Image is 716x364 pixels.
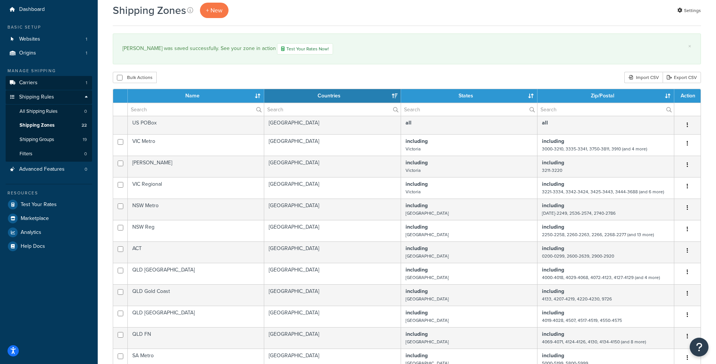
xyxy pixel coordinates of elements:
small: [GEOGRAPHIC_DATA] [406,317,449,324]
small: 4069-4071, 4124-4126, 4130, 4134-4150 (and 8 more) [542,338,646,345]
b: including [542,309,564,317]
span: Websites [19,36,40,42]
a: × [688,43,691,49]
h1: Shipping Zones [113,3,186,18]
b: including [406,309,428,317]
small: [GEOGRAPHIC_DATA] [406,253,449,259]
b: including [542,287,564,295]
th: States: activate to sort column ascending [401,89,537,103]
td: [GEOGRAPHIC_DATA] [264,306,401,327]
span: Marketplace [21,215,49,222]
span: Help Docs [21,243,45,250]
span: Shipping Rules [19,94,54,100]
li: Shipping Zones [6,118,92,132]
b: including [542,223,564,231]
a: Dashboard [6,3,92,17]
a: Analytics [6,226,92,239]
td: QLD [GEOGRAPHIC_DATA] [128,263,264,284]
td: [GEOGRAPHIC_DATA] [264,199,401,220]
b: including [406,137,428,145]
th: Name: activate to sort column ascending [128,89,264,103]
li: Shipping Groups [6,133,92,147]
a: + New [200,3,229,18]
th: Action [674,89,701,103]
div: Basic Setup [6,24,92,30]
b: including [542,352,564,359]
div: Manage Shipping [6,68,92,74]
td: [GEOGRAPHIC_DATA] [264,284,401,306]
td: QLD Gold Coast [128,284,264,306]
small: [GEOGRAPHIC_DATA] [406,296,449,302]
td: QLD FN [128,327,264,349]
small: [GEOGRAPHIC_DATA] [406,274,449,281]
a: Advanced Features 0 [6,162,92,176]
span: Advanced Features [19,166,65,173]
b: including [542,159,564,167]
span: Shipping Groups [20,136,54,143]
b: all [542,119,548,127]
b: including [542,180,564,188]
button: Open Resource Center [690,338,708,356]
td: [GEOGRAPHIC_DATA] [264,156,401,177]
li: Carriers [6,76,92,90]
td: QLD [GEOGRAPHIC_DATA] [128,306,264,327]
a: Websites 1 [6,32,92,46]
td: [GEOGRAPHIC_DATA] [264,177,401,199]
span: 19 [83,136,87,143]
a: Test Your Rates Now! [277,43,333,55]
b: including [406,287,428,295]
td: [GEOGRAPHIC_DATA] [264,241,401,263]
b: all [406,119,412,127]
a: Carriers 1 [6,76,92,90]
td: VIC Metro [128,134,264,156]
li: All Shipping Rules [6,105,92,118]
a: Shipping Rules [6,90,92,104]
span: Shipping Zones [20,122,54,129]
small: [DATE]-2249, 2536-2574, 2740-2786 [542,210,616,217]
a: Help Docs [6,240,92,253]
a: Test Your Rates [6,198,92,211]
span: 1 [86,80,87,86]
a: Export CSV [663,72,701,83]
span: Test Your Rates [21,202,57,208]
b: including [406,223,428,231]
div: [PERSON_NAME] was saved successfully. See your zone in action [123,43,691,55]
td: US POBox [128,116,264,134]
span: Filters [20,151,32,157]
span: 1 [86,36,87,42]
td: [GEOGRAPHIC_DATA] [264,134,401,156]
b: including [406,330,428,338]
button: Bulk Actions [113,72,157,83]
small: Victoria [406,167,421,174]
input: Search [537,103,674,116]
span: 22 [82,122,87,129]
b: including [542,266,564,274]
td: NSW Reg [128,220,264,241]
small: [GEOGRAPHIC_DATA] [406,210,449,217]
span: Carriers [19,80,38,86]
b: including [406,180,428,188]
td: [GEOGRAPHIC_DATA] [264,220,401,241]
b: including [406,202,428,209]
input: Search [401,103,537,116]
li: Filters [6,147,92,161]
td: [PERSON_NAME] [128,156,264,177]
b: including [542,202,564,209]
small: 3000-3210, 3335-3341, 3750-3811, 3910 (and 4 more) [542,146,647,152]
span: 0 [85,166,87,173]
b: including [406,244,428,252]
span: 1 [86,50,87,56]
td: [GEOGRAPHIC_DATA] [264,263,401,284]
li: Websites [6,32,92,46]
a: Marketplace [6,212,92,225]
th: Zip/Postal: activate to sort column ascending [537,89,674,103]
small: 3211-3220 [542,167,562,174]
input: Search [264,103,401,116]
div: Resources [6,190,92,196]
small: 3221-3334, 3342-3424, 3425-3443, 3444-3688 (and 6 more) [542,188,664,195]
